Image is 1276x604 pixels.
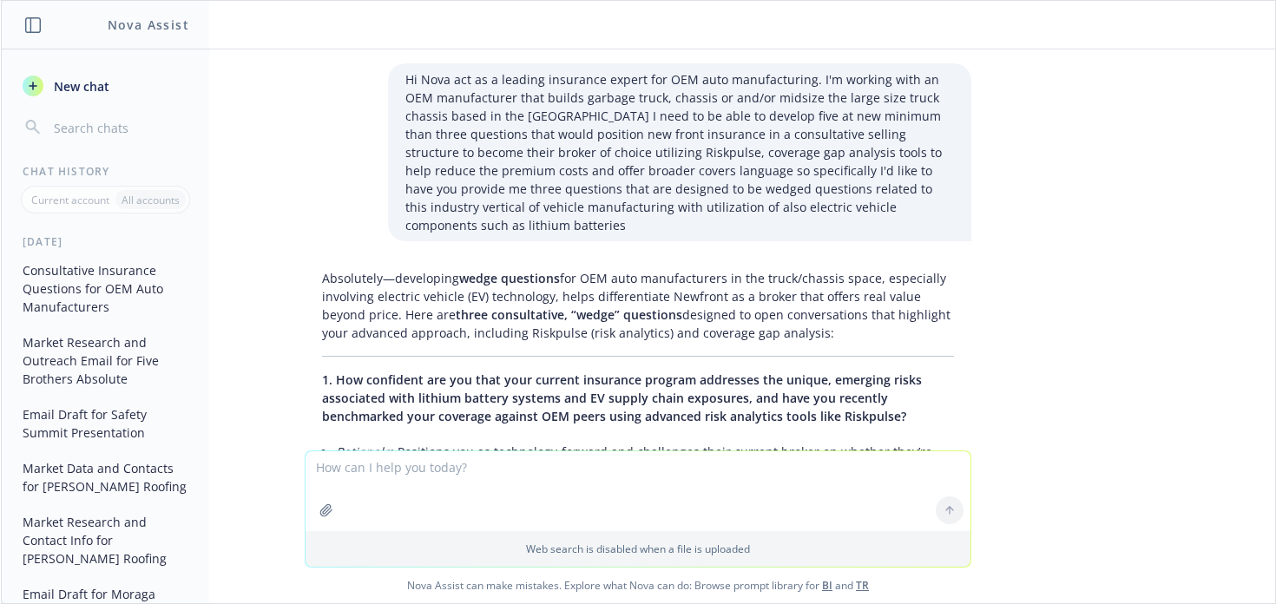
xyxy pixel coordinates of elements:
[16,328,195,393] button: Market Research and Outreach Email for Five Brothers Absolute
[822,578,832,593] a: BI
[336,443,391,460] em: Rationale
[2,164,209,179] div: Chat History
[31,193,109,207] p: Current account
[16,508,195,573] button: Market Research and Contact Info for [PERSON_NAME] Roofing
[8,568,1268,603] span: Nova Assist can make mistakes. Explore what Nova can do: Browse prompt library for and
[336,439,954,483] li: : Positions you as technology-forward and challenges their current broker on whether they’re proa...
[856,578,869,593] a: TR
[316,542,960,556] p: Web search is disabled when a file is uploaded
[122,193,180,207] p: All accounts
[456,306,682,323] span: three consultative, “wedge” questions
[322,269,954,342] p: Absolutely—developing for OEM auto manufacturers in the truck/chassis space, especially involving...
[16,400,195,447] button: Email Draft for Safety Summit Presentation
[16,70,195,102] button: New chat
[108,16,189,34] h1: Nova Assist
[50,77,109,95] span: New chat
[405,70,954,234] p: Hi Nova act as a leading insurance expert for OEM auto manufacturing. I'm working with an OEM man...
[322,371,922,424] span: 1. How confident are you that your current insurance program addresses the unique, emerging risks...
[50,115,188,140] input: Search chats
[459,270,560,286] span: wedge questions
[2,234,209,249] div: [DATE]
[16,256,195,321] button: Consultative Insurance Questions for OEM Auto Manufacturers
[16,454,195,501] button: Market Data and Contacts for [PERSON_NAME] Roofing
